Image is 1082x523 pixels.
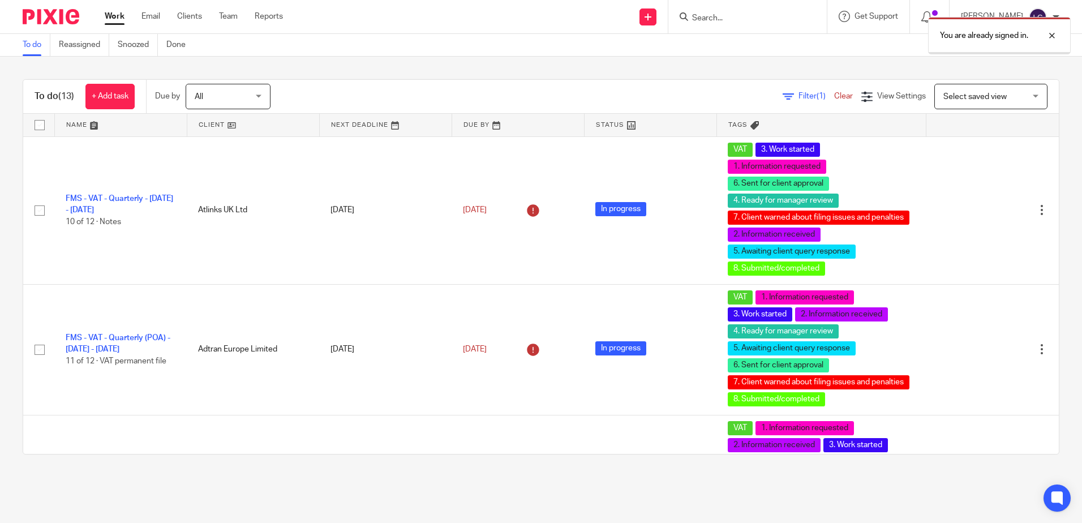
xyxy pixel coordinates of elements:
[877,92,926,100] span: View Settings
[155,91,180,102] p: Due by
[728,421,753,435] span: VAT
[728,261,825,276] span: 8. Submitted/completed
[728,375,909,389] span: 7. Client warned about filing issues and penalties
[728,143,753,157] span: VAT
[35,91,74,102] h1: To do
[728,228,821,242] span: 2. Information received
[177,11,202,22] a: Clients
[66,195,173,214] a: FMS - VAT - Quarterly - [DATE] - [DATE]
[141,11,160,22] a: Email
[728,358,829,372] span: 6. Sent for client approval
[823,438,888,452] span: 3. Work started
[728,160,826,174] span: 1. Information requested
[798,92,834,100] span: Filter
[940,30,1028,41] p: You are already signed in.
[187,284,319,415] td: Adtran Europe Limited
[219,11,238,22] a: Team
[66,218,121,226] span: 10 of 12 · Notes
[319,284,452,415] td: [DATE]
[463,345,487,353] span: [DATE]
[66,334,170,353] a: FMS - VAT - Quarterly (POA) - [DATE] - [DATE]
[728,177,829,191] span: 6. Sent for client approval
[755,421,854,435] span: 1. Information requested
[58,92,74,101] span: (13)
[105,11,124,22] a: Work
[943,93,1007,101] span: Select saved view
[728,392,825,406] span: 8. Submitted/completed
[834,92,853,100] a: Clear
[728,194,839,208] span: 4. Ready for manager review
[728,438,821,452] span: 2. Information received
[728,245,856,259] span: 5. Awaiting client query response
[23,34,50,56] a: To do
[85,84,135,109] a: + Add task
[728,290,753,305] span: VAT
[59,34,109,56] a: Reassigned
[728,211,909,225] span: 7. Client warned about filing issues and penalties
[755,143,820,157] span: 3. Work started
[728,341,856,355] span: 5. Awaiting client query response
[319,136,452,284] td: [DATE]
[755,290,854,305] span: 1. Information requested
[66,357,166,365] span: 11 of 12 · VAT permanent file
[187,136,319,284] td: Atlinks UK Ltd
[166,34,194,56] a: Done
[463,206,487,214] span: [DATE]
[595,202,646,216] span: In progress
[817,92,826,100] span: (1)
[728,307,792,321] span: 3. Work started
[728,122,748,128] span: Tags
[795,307,888,321] span: 2. Information received
[1029,8,1047,26] img: svg%3E
[23,9,79,24] img: Pixie
[195,93,203,101] span: All
[595,341,646,355] span: In progress
[255,11,283,22] a: Reports
[118,34,158,56] a: Snoozed
[728,324,839,338] span: 4. Ready for manager review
